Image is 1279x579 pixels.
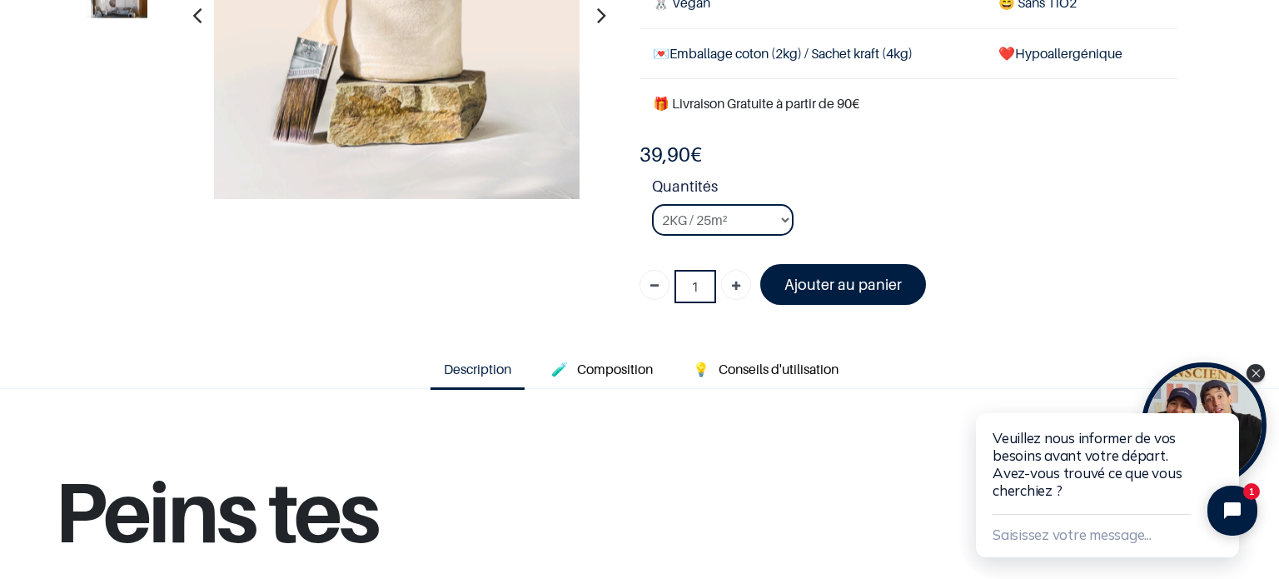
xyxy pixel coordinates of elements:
td: Emballage coton (2kg) / Sachet kraft (4kg) [639,28,985,78]
span: 💡 [693,361,709,377]
iframe: Tidio Chat [959,361,1279,579]
span: Conseils d'utilisation [719,361,839,377]
font: 🎁 Livraison Gratuite à partir de 90€ [653,95,859,112]
font: Ajouter au panier [784,276,902,293]
strong: Quantités [652,175,1177,204]
span: 🧪 [551,361,568,377]
span: Description [444,361,511,377]
span: Composition [577,361,653,377]
span: 39,90 [639,142,690,167]
a: Supprimer [639,270,669,300]
span: 💌 [653,45,669,62]
b: € [639,142,702,167]
a: Ajouter [721,270,751,300]
td: ❤️Hypoallergénique [985,28,1177,78]
a: Ajouter au panier [760,264,926,305]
